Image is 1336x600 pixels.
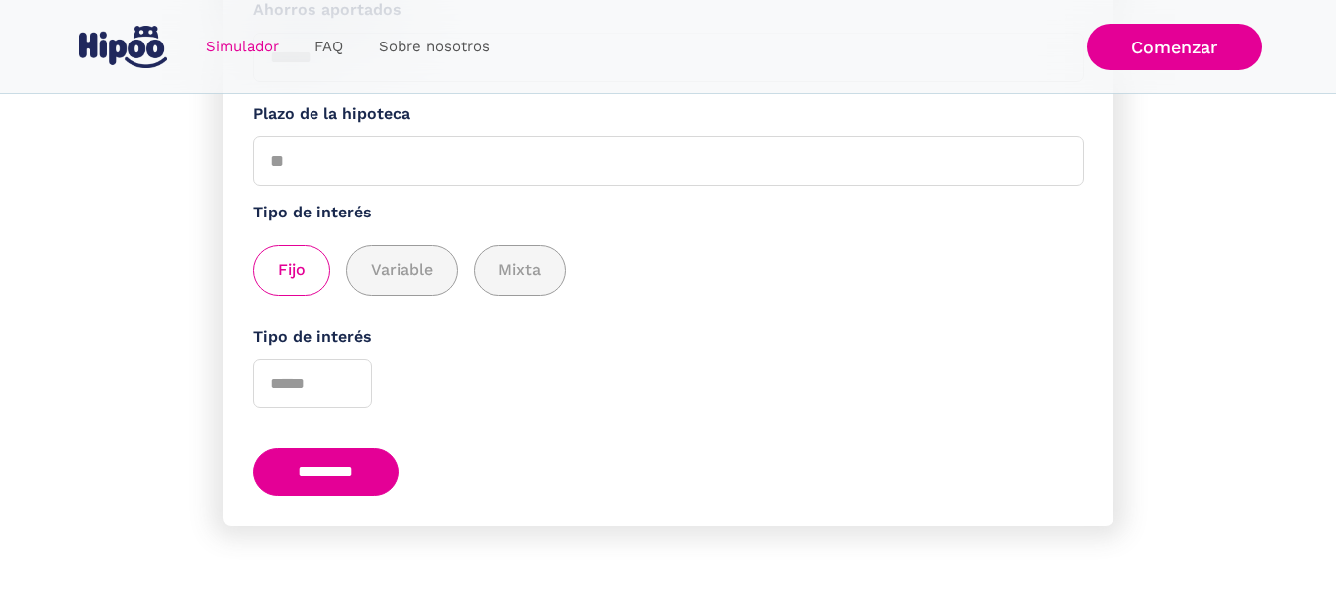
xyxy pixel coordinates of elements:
[361,28,507,66] a: Sobre nosotros
[253,201,1084,225] label: Tipo de interés
[188,28,297,66] a: Simulador
[1087,24,1262,70] a: Comenzar
[371,258,433,283] span: Variable
[278,258,306,283] span: Fijo
[75,18,172,76] a: home
[253,245,1084,296] div: add_description_here
[297,28,361,66] a: FAQ
[253,102,1084,127] label: Plazo de la hipoteca
[253,325,1084,350] label: Tipo de interés
[498,258,541,283] span: Mixta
